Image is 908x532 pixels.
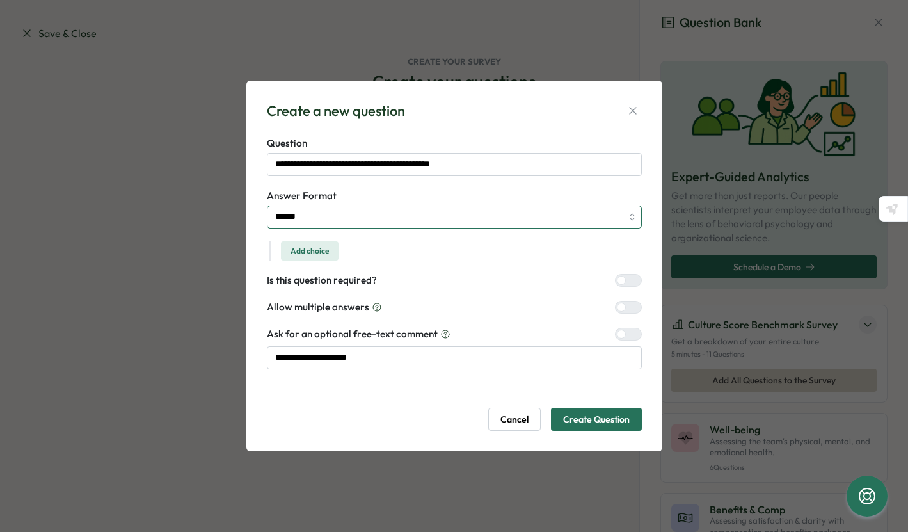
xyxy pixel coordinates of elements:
[267,273,377,287] label: Is this question required?
[291,242,329,260] span: Add choice
[267,300,369,314] span: Allow multiple answers
[267,101,405,121] div: Create a new question
[563,408,630,430] span: Create Question
[267,136,642,150] label: Question
[281,241,339,261] button: Add choice
[551,408,642,431] button: Create Question
[267,189,642,203] label: Answer Format
[500,408,529,430] span: Cancel
[488,408,541,431] button: Cancel
[267,327,438,341] span: Ask for an optional free-text comment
